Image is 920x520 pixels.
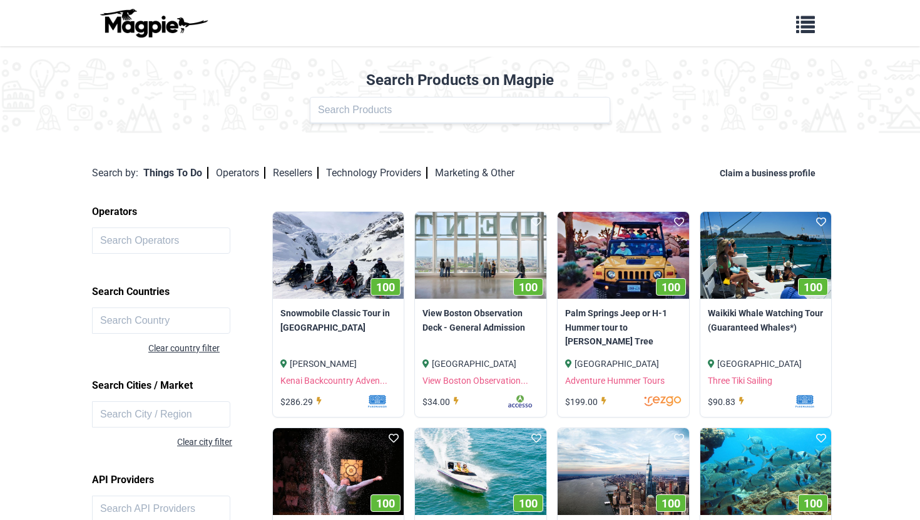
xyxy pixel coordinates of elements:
div: [GEOGRAPHIC_DATA] [565,357,682,371]
a: Claim a business profile [720,168,820,178]
img: mf1jrhtrrkrdcsvakxwt.svg [327,395,396,407]
a: 100 [273,212,404,299]
h2: Search Countries [92,281,276,302]
img: Waikiki Whale Watching Tour (Guaranteed Whales*) image [700,212,832,299]
input: Search Products [310,97,610,123]
a: Three Tiki Sailing [708,376,772,386]
a: Kenai Backcountry Adven... [280,376,387,386]
div: $199.00 [565,395,610,409]
span: 100 [519,281,538,294]
div: [GEOGRAPHIC_DATA] [422,357,539,371]
a: View Boston Observation Deck - General Admission [422,306,539,334]
img: logo-ab69f6fb50320c5b225c76a69d11143b.png [97,8,210,38]
span: 100 [376,281,395,294]
a: Resellers [273,167,319,179]
img: Snowmobile Classic Tour in Kenai Fjords National Park image [273,212,404,299]
a: 100 [558,212,689,299]
a: Adventure Hummer Tours [565,376,665,386]
a: 100 [273,428,404,516]
div: Search by: [92,165,138,181]
span: 100 [804,281,822,294]
h2: Search Cities / Market [92,375,276,396]
input: Search Operators [92,227,230,254]
span: 100 [376,497,395,510]
img: View Boston Observation Deck - General Admission image [415,212,546,299]
span: 100 [662,497,680,510]
div: Clear city filter [92,435,232,449]
img: mf1jrhtrrkrdcsvakxwt.svg [755,395,824,407]
a: 100 [700,212,832,299]
div: Clear country filter [148,341,276,355]
a: Technology Providers [326,167,427,179]
img: jnlrevnfoudwrkxojroq.svg [613,395,682,407]
a: 100 [558,428,689,516]
img: Siem Reap: Phare Circus Show Tickets image [273,428,404,516]
img: rfmmbjnnyrazl4oou2zc.svg [470,395,539,407]
a: 100 [700,428,832,516]
input: Search Country [92,307,230,334]
div: [PERSON_NAME] [280,357,397,371]
a: View Boston Observation... [422,376,528,386]
a: 100 [415,212,546,299]
div: $34.00 [422,395,463,409]
span: 100 [804,497,822,510]
div: $286.29 [280,395,325,409]
a: Marketing & Other [435,167,514,179]
span: 100 [662,281,680,294]
span: 100 [519,497,538,510]
div: $90.83 [708,395,748,409]
h2: Operators [92,201,276,222]
h2: Search Products on Magpie [8,71,912,89]
input: Search City / Region [92,401,230,427]
img: San Diego Harbor Speed Boat Tour image [415,428,546,516]
div: [GEOGRAPHIC_DATA] [708,357,824,371]
a: Things To Do [143,167,208,179]
a: Palm Springs Jeep or H-1 Hummer tour to [PERSON_NAME] Tree [565,306,682,348]
h2: API Providers [92,469,276,491]
a: Waikiki Whale Watching Tour (Guaranteed Whales*) [708,306,824,334]
a: Operators [216,167,265,179]
img: One World Observatory - Standard Experience image [558,428,689,516]
img: Palm Springs Jeep or H-1 Hummer tour to Joshua Tree image [558,212,689,299]
a: Snowmobile Classic Tour in [GEOGRAPHIC_DATA] [280,306,397,334]
a: 100 [415,428,546,516]
img: Adventurous Snorkeling Boat Trip image [700,428,832,516]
